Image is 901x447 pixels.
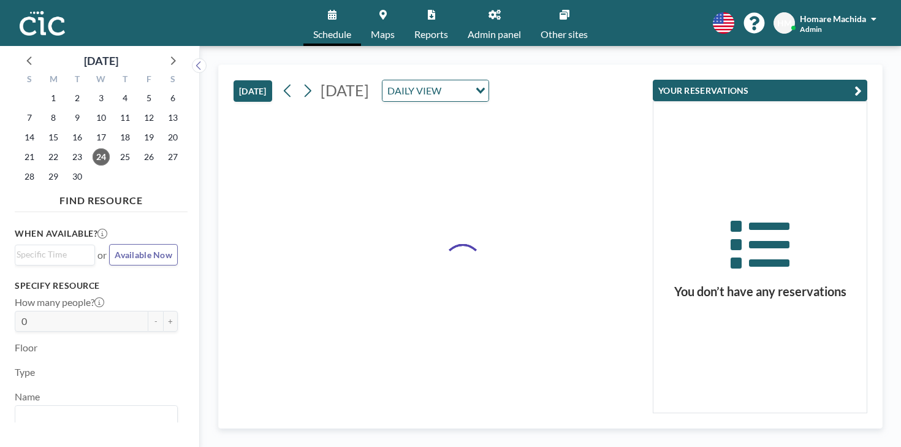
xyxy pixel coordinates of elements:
[93,148,110,166] span: Wednesday, September 24, 2025
[137,72,161,88] div: F
[163,311,178,332] button: +
[45,129,62,146] span: Monday, September 15, 2025
[164,90,181,107] span: Saturday, September 6, 2025
[93,109,110,126] span: Wednesday, September 10, 2025
[115,250,172,260] span: Available Now
[800,25,822,34] span: Admin
[93,90,110,107] span: Wednesday, September 3, 2025
[42,72,66,88] div: M
[800,13,866,24] span: Homare Machida
[116,109,134,126] span: Thursday, September 11, 2025
[20,11,65,36] img: organization-logo
[15,245,94,264] div: Search for option
[21,129,38,146] span: Sunday, September 14, 2025
[140,129,158,146] span: Friday, September 19, 2025
[69,148,86,166] span: Tuesday, September 23, 2025
[116,129,134,146] span: Thursday, September 18, 2025
[45,148,62,166] span: Monday, September 22, 2025
[140,90,158,107] span: Friday, September 5, 2025
[69,129,86,146] span: Tuesday, September 16, 2025
[69,109,86,126] span: Tuesday, September 9, 2025
[161,72,184,88] div: S
[116,148,134,166] span: Thursday, September 25, 2025
[653,80,867,101] button: YOUR RESERVATIONS
[66,72,89,88] div: T
[45,90,62,107] span: Monday, September 1, 2025
[84,52,118,69] div: [DATE]
[164,109,181,126] span: Saturday, September 13, 2025
[777,18,792,29] span: HM
[653,284,867,299] h3: You don’t have any reservations
[164,129,181,146] span: Saturday, September 20, 2025
[445,83,468,99] input: Search for option
[468,29,521,39] span: Admin panel
[17,248,88,261] input: Search for option
[21,168,38,185] span: Sunday, September 28, 2025
[385,83,444,99] span: DAILY VIEW
[414,29,448,39] span: Reports
[140,109,158,126] span: Friday, September 12, 2025
[45,109,62,126] span: Monday, September 8, 2025
[45,168,62,185] span: Monday, September 29, 2025
[93,129,110,146] span: Wednesday, September 17, 2025
[140,148,158,166] span: Friday, September 26, 2025
[15,280,178,291] h3: Specify resource
[164,148,181,166] span: Saturday, September 27, 2025
[15,296,104,308] label: How many people?
[17,408,170,424] input: Search for option
[116,90,134,107] span: Thursday, September 4, 2025
[21,148,38,166] span: Sunday, September 21, 2025
[313,29,351,39] span: Schedule
[15,342,37,354] label: Floor
[15,189,188,207] h4: FIND RESOURCE
[148,311,163,332] button: -
[109,244,178,266] button: Available Now
[69,90,86,107] span: Tuesday, September 2, 2025
[21,109,38,126] span: Sunday, September 7, 2025
[234,80,272,102] button: [DATE]
[97,249,107,261] span: or
[18,72,42,88] div: S
[382,80,489,101] div: Search for option
[69,168,86,185] span: Tuesday, September 30, 2025
[371,29,395,39] span: Maps
[15,366,35,378] label: Type
[541,29,588,39] span: Other sites
[89,72,113,88] div: W
[321,81,369,99] span: [DATE]
[15,391,40,403] label: Name
[113,72,137,88] div: T
[15,406,177,427] div: Search for option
